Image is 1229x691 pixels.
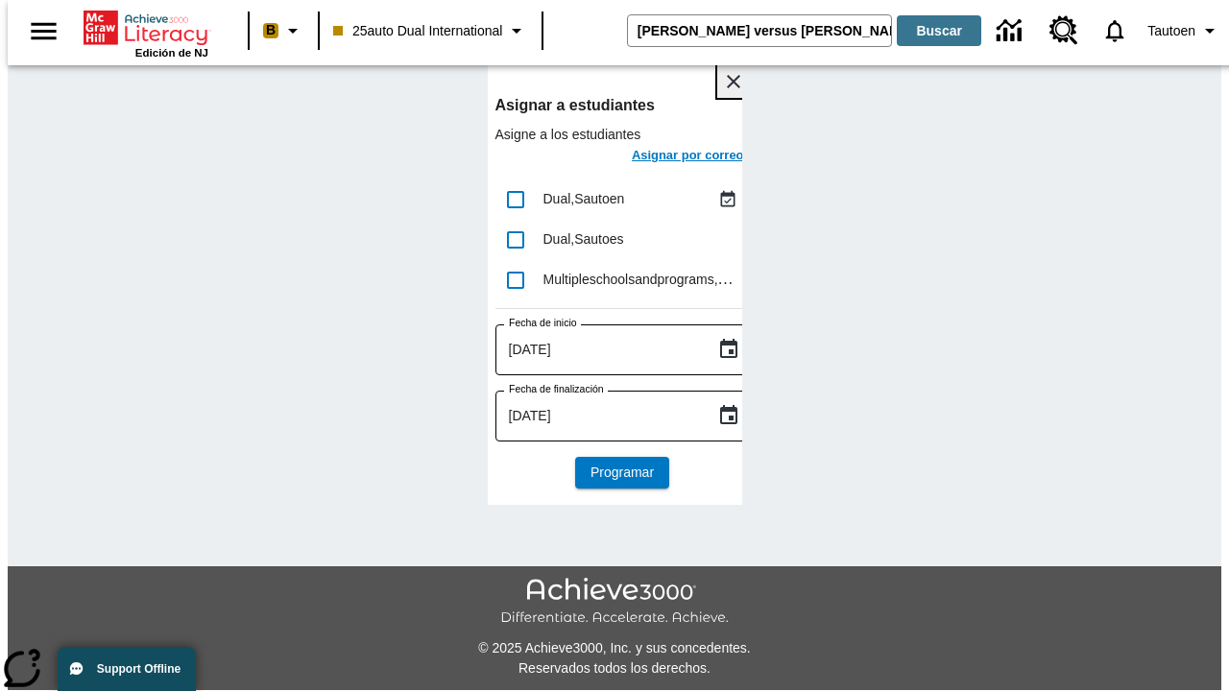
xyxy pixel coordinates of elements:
[495,391,702,441] input: DD-MMMM-YYYY
[575,457,669,488] button: Programar
[1038,5,1090,57] a: Centro de recursos, Se abrirá en una pestaña nueva.
[543,229,742,250] div: Dual, Sautoes
[500,578,729,627] img: Achieve3000 Differentiate Accelerate Achieve
[495,324,702,375] input: DD-MMMM-YYYY
[15,3,72,60] button: Abrir el menú lateral
[8,658,1221,679] p: Reservados todos los derechos.
[135,47,208,59] span: Edición de NJ
[1140,13,1229,48] button: Perfil/Configuración
[710,330,748,369] button: Choose date, selected date is 29 sep 2025
[8,638,1221,658] p: © 2025 Achieve3000, Inc. y sus concedentes.
[710,396,748,435] button: Choose date, selected date is 29 sep 2025
[1147,21,1195,41] span: Tautoen
[628,15,891,46] input: Buscar campo
[84,7,208,59] div: Portada
[255,13,312,48] button: Boost El color de la clase es melocotón. Cambiar el color de la clase.
[543,189,713,209] div: Dual, Sautoen
[626,144,750,172] button: Asignar por correo
[897,15,981,46] button: Buscar
[58,647,196,691] button: Support Offline
[543,271,768,287] span: Multipleschoolsandprograms , Sautoen
[97,662,181,676] span: Support Offline
[713,185,742,214] button: Asignado 29 sept al 29 sept
[495,125,750,144] p: Asigne a los estudiantes
[509,316,577,330] label: Fecha de inicio
[717,65,750,98] button: Cerrar
[333,21,502,41] span: 25auto Dual International
[266,18,276,42] span: B
[543,231,624,247] span: Dual , Sautoes
[325,13,536,48] button: Clase: 25auto Dual International, Selecciona una clase
[509,382,604,396] label: Fecha de finalización
[985,5,1038,58] a: Centro de información
[590,463,654,483] span: Programar
[543,270,742,290] div: Multipleschoolsandprograms, Sautoen
[495,92,750,119] h6: Asignar a estudiantes
[543,191,625,206] span: Dual , Sautoen
[488,58,742,505] div: lesson details
[84,9,208,47] a: Portada
[1090,6,1140,56] a: Notificaciones
[632,145,744,167] h6: Asignar por correo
